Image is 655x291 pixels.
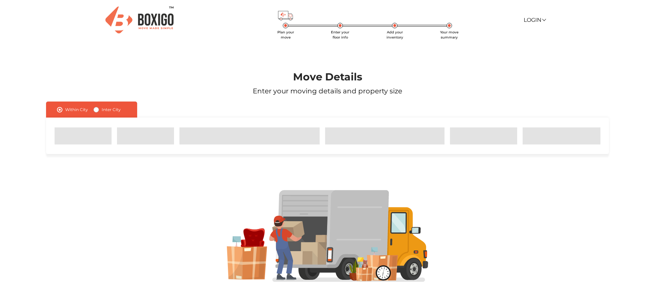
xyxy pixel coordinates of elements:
h1: Move Details [26,71,629,83]
img: Boxigo [105,6,174,33]
span: Enter your floor info [331,30,349,40]
span: Your move summary [440,30,458,40]
span: Plan your move [277,30,294,40]
p: Enter your moving details and property size [26,86,629,96]
a: Login [524,17,545,23]
label: Inter City [102,106,121,114]
label: Within City [65,106,88,114]
span: Add your inventory [387,30,403,40]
